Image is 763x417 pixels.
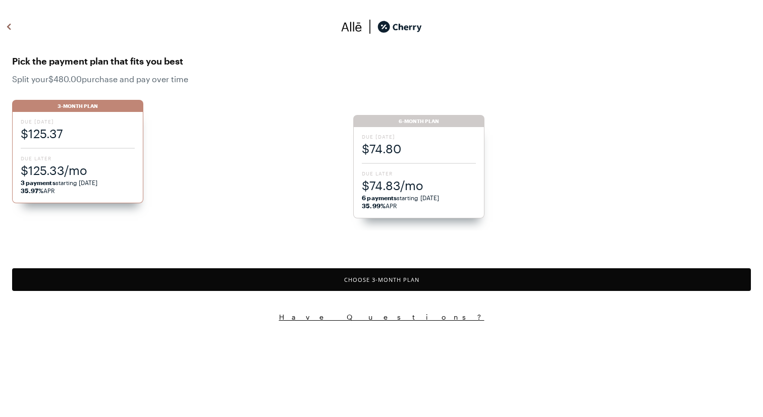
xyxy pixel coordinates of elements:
span: $125.33/mo [21,162,135,178]
img: cherry_black_logo-DrOE_MJI.svg [377,19,422,34]
strong: 3 payments [21,179,56,186]
span: Pick the payment plan that fits you best [12,53,751,69]
span: $74.83/mo [362,177,476,194]
span: Split your $480.00 purchase and pay over time [12,74,751,84]
strong: 6 payments [362,194,397,201]
span: $125.37 [21,125,135,142]
span: Due [DATE] [362,133,476,140]
img: svg%3e [3,19,15,34]
span: starting [DATE] APR [21,178,135,195]
div: 6-Month Plan [353,115,484,127]
div: 3-Month Plan [12,100,143,112]
span: $74.80 [362,140,476,157]
button: Choose 3-Month Plan [12,268,751,291]
span: Due [DATE] [21,118,135,125]
img: svg%3e [341,19,362,34]
span: starting [DATE] APR [362,194,476,210]
span: Due Later [362,170,476,177]
strong: 35.97% [21,187,43,194]
strong: 35.99% [362,202,385,209]
span: Due Later [21,155,135,162]
img: svg%3e [362,19,377,34]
